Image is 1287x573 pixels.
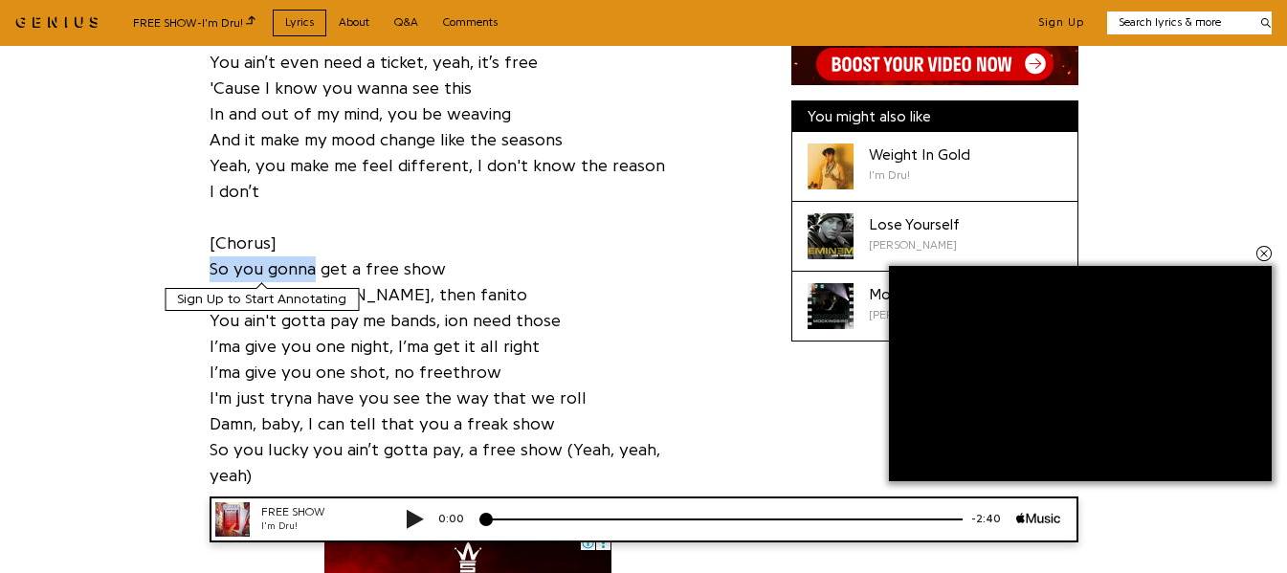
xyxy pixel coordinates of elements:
[869,143,970,166] div: Weight In Gold
[869,236,960,253] div: [PERSON_NAME]
[808,143,854,189] div: Cover art for Weight In Gold by I'm Dru!
[792,272,1077,341] a: Cover art for Mockingbird by EminemMockingbird[PERSON_NAME]
[165,288,359,311] button: Sign Up to Start Annotating
[869,306,957,323] div: [PERSON_NAME]
[1038,15,1084,31] button: Sign Up
[431,10,510,35] a: Comments
[869,213,960,236] div: Lose Yourself
[792,202,1077,272] a: Cover art for Lose Yourself by EminemLose Yourself[PERSON_NAME]
[133,13,255,32] div: FREE SHOW - I'm Dru!
[768,14,822,31] div: -2:40
[67,23,182,37] div: I'm Dru!
[792,101,1077,132] div: You might also like
[808,213,854,259] div: Cover art for Lose Yourself by Eminem
[326,10,382,35] a: About
[382,10,431,35] a: Q&A
[889,266,1272,481] iframe: Advertisement
[869,283,957,306] div: Mockingbird
[792,132,1077,202] a: Cover art for Weight In Gold by I'm Dru!Weight In GoldI'm Dru!
[869,166,970,184] div: I'm Dru!
[808,283,854,329] div: Cover art for Mockingbird by Eminem
[1107,14,1250,31] input: Search lyrics & more
[21,6,55,40] img: 72x72bb.jpg
[273,10,326,35] a: Lyrics
[67,8,182,24] div: FREE SHOW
